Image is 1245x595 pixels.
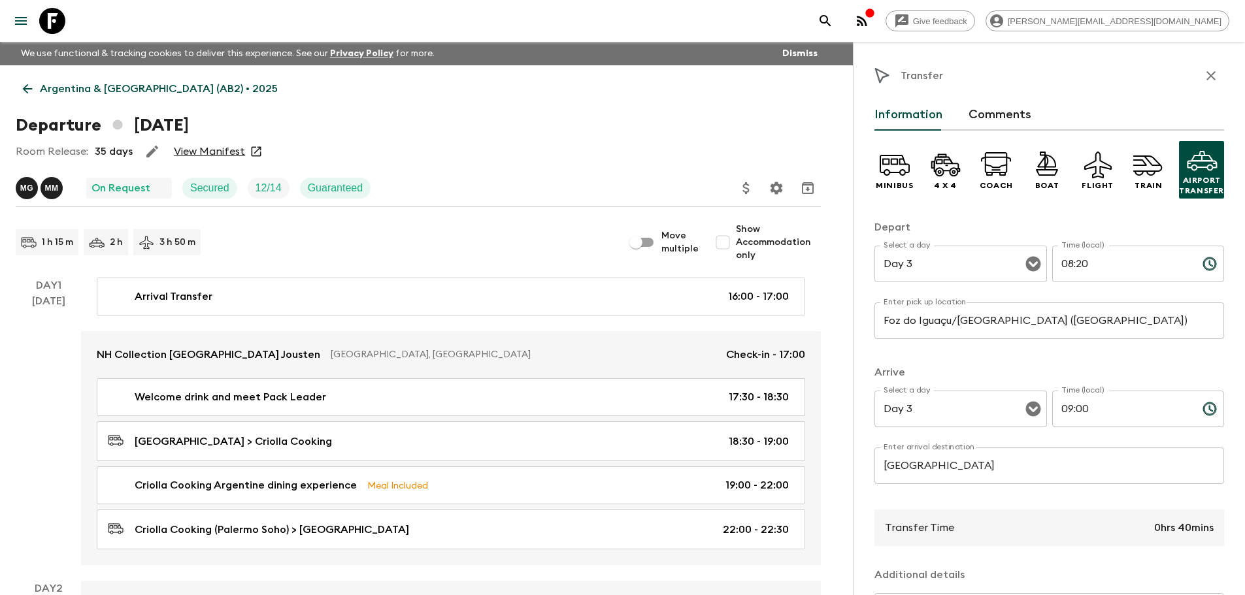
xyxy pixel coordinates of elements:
[884,385,930,396] label: Select a day
[1024,255,1042,273] button: Open
[331,348,716,361] p: [GEOGRAPHIC_DATA], [GEOGRAPHIC_DATA]
[874,219,1224,235] p: Depart
[1197,396,1223,422] button: Choose time, selected time is 9:00 AM
[736,223,821,262] span: Show Accommodation only
[135,389,326,405] p: Welcome drink and meet Pack Leader
[97,509,805,549] a: Criolla Cooking (Palermo Soho) > [GEOGRAPHIC_DATA]22:00 - 22:30
[874,99,942,131] button: Information
[16,76,285,102] a: Argentina & [GEOGRAPHIC_DATA] (AB2) • 2025
[1035,180,1059,191] p: Boat
[42,236,73,249] p: 1 h 15 m
[20,183,34,193] p: M G
[8,8,34,34] button: menu
[729,434,789,449] p: 18:30 - 19:00
[97,347,320,362] p: NH Collection [GEOGRAPHIC_DATA] Jousten
[97,421,805,461] a: [GEOGRAPHIC_DATA] > Criolla Cooking18:30 - 19:00
[901,68,943,84] p: Transfer
[906,16,974,26] span: Give feedback
[190,180,229,196] p: Secured
[884,442,975,453] label: Enter arrival destination
[16,112,189,138] h1: Departure [DATE]
[97,466,805,504] a: Criolla Cooking Argentine dining experienceMeal Included19:00 - 22:00
[135,477,357,493] p: Criolla Cooking Argentine dining experience
[986,10,1229,31] div: [PERSON_NAME][EMAIL_ADDRESS][DOMAIN_NAME]
[256,180,282,196] p: 12 / 14
[135,434,332,449] p: [GEOGRAPHIC_DATA] > Criolla Cooking
[874,567,1224,583] p: Additional details
[135,289,212,304] p: Arrival Transfer
[367,478,428,492] p: Meal Included
[1001,16,1229,26] span: [PERSON_NAME][EMAIL_ADDRESS][DOMAIN_NAME]
[16,177,65,199] button: MGMM
[97,378,805,416] a: Welcome drink and meet Pack Leader17:30 - 18:30
[81,331,821,378] a: NH Collection [GEOGRAPHIC_DATA] Jousten[GEOGRAPHIC_DATA], [GEOGRAPHIC_DATA]Check-in - 17:00
[135,522,409,538] p: Criolla Cooking (Palermo Soho) > [GEOGRAPHIC_DATA]
[969,99,1031,131] button: Comments
[44,183,58,193] p: M M
[1197,251,1223,277] button: Choose time, selected time is 8:20 AM
[1061,240,1104,251] label: Time (local)
[733,175,759,201] button: Update Price, Early Bird Discount and Costs
[40,81,278,97] p: Argentina & [GEOGRAPHIC_DATA] (AB2) • 2025
[16,181,65,191] span: Marcella Granatiere, Matias Molina
[1061,385,1104,396] label: Time (local)
[110,236,123,249] p: 2 h
[1052,246,1192,282] input: hh:mm
[159,236,195,249] p: 3 h 50 m
[330,49,393,58] a: Privacy Policy
[728,289,789,304] p: 16:00 - 17:00
[763,175,789,201] button: Settings
[934,180,957,191] p: 4 x 4
[1024,400,1042,418] button: Open
[729,389,789,405] p: 17:30 - 18:30
[182,178,237,199] div: Secured
[980,180,1013,191] p: Coach
[16,42,440,65] p: We use functional & tracking cookies to deliver this experience. See our for more.
[1052,391,1192,427] input: hh:mm
[95,144,133,159] p: 35 days
[812,8,838,34] button: search adventures
[248,178,290,199] div: Trip Fill
[16,144,88,159] p: Room Release:
[885,520,954,536] p: Transfer Time
[726,347,805,362] p: Check-in - 17:00
[91,180,150,196] p: On Request
[97,278,805,315] a: Arrival Transfer16:00 - 17:00
[884,297,967,308] label: Enter pick up location
[1082,180,1114,191] p: Flight
[876,180,913,191] p: Minibus
[874,364,1224,380] p: Arrive
[884,240,930,251] label: Select a day
[779,44,821,63] button: Dismiss
[1179,175,1224,196] p: Airport Transfer
[1135,180,1162,191] p: Train
[661,229,699,255] span: Move multiple
[795,175,821,201] button: Archive (Completed, Cancelled or Unsynced Departures only)
[725,477,789,493] p: 19:00 - 22:00
[886,10,975,31] a: Give feedback
[16,278,81,293] p: Day 1
[308,180,363,196] p: Guaranteed
[1154,520,1214,536] p: 0hrs 40mins
[32,293,65,565] div: [DATE]
[723,522,789,538] p: 22:00 - 22:30
[174,145,245,158] a: View Manifest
